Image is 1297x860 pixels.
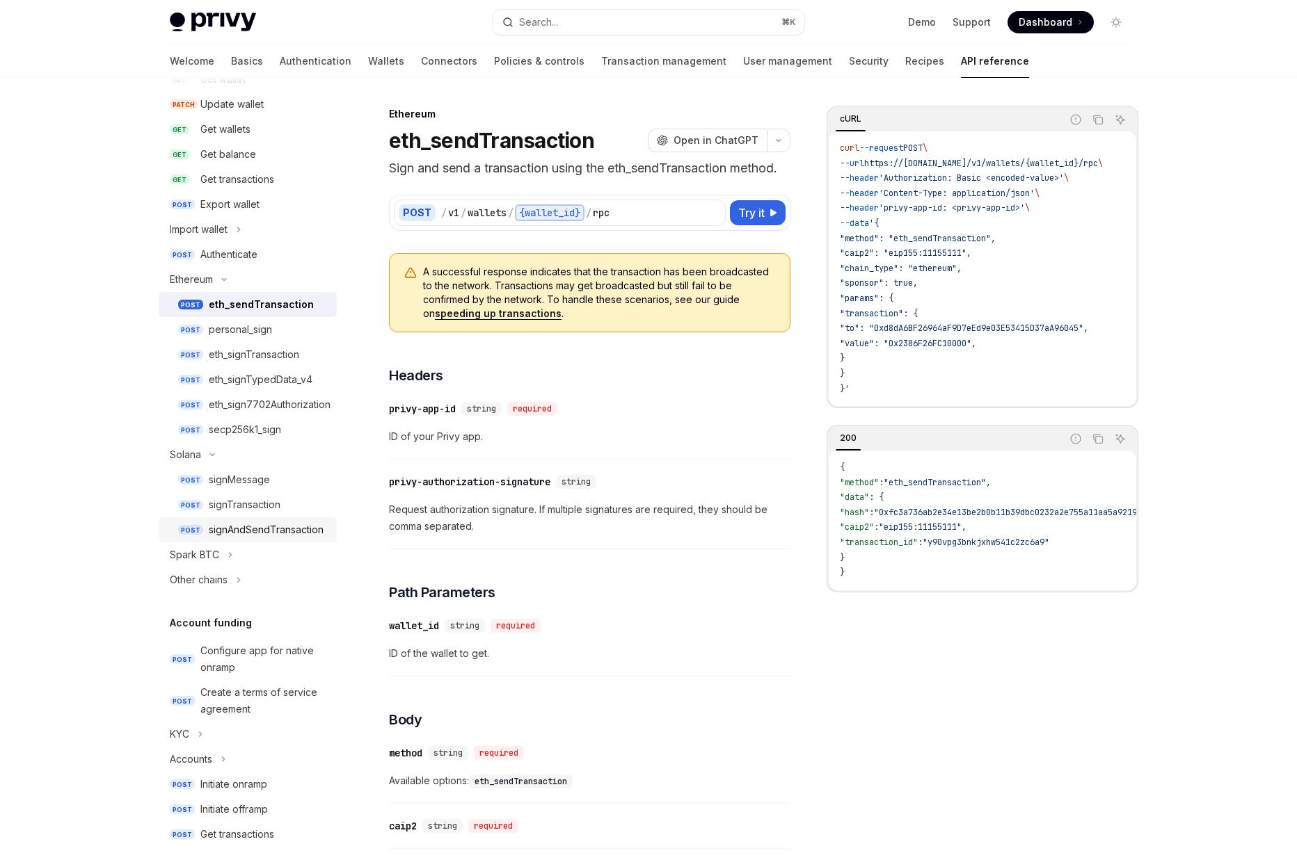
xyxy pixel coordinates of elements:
[1064,172,1069,184] span: \
[515,204,584,221] div: {wallet_id}
[448,206,459,220] div: v1
[209,496,280,513] div: signTransaction
[209,296,314,313] div: eth_sendTransaction
[280,44,351,78] a: Authentication
[468,206,507,220] div: wallets
[493,10,804,35] button: Open search
[879,202,1025,213] span: 'privy-app-id: <privy-app-id>'
[491,619,541,633] div: required
[200,246,257,263] div: Authenticate
[869,507,874,518] span: :
[170,221,228,238] div: Import wallet
[494,44,584,78] a: Policies & controls
[159,567,337,592] button: Toggle Other chains section
[178,375,203,385] span: POST
[159,142,337,167] a: GETGet balance
[840,248,971,259] span: "caip2": "eip155:11155111",
[1105,11,1127,33] button: Toggle dark mode
[200,801,268,818] div: Initiate offramp
[508,206,514,220] div: /
[840,383,850,394] span: }'
[879,172,1064,184] span: 'Authorization: Basic <encoded-value>'
[170,571,228,588] div: Other chains
[159,292,337,317] a: POSTeth_sendTransaction
[159,517,337,542] a: POSTsignAndSendTransaction
[840,233,996,244] span: "method": "eth_sendTransaction",
[159,638,337,680] a: POSTConfigure app for native onramp
[918,537,923,548] span: :
[389,475,550,489] div: privy-authorization-signature
[200,146,256,163] div: Get balance
[209,346,299,363] div: eth_signTransaction
[209,371,312,388] div: eth_signTypedData_v4
[170,175,189,185] span: GET
[903,143,923,154] span: POST
[421,44,477,78] a: Connectors
[170,99,198,110] span: PATCH
[399,204,436,221] div: POST
[1035,188,1040,199] span: \
[586,206,591,220] div: /
[200,776,267,793] div: Initiate onramp
[159,242,337,267] a: POSTAuthenticate
[209,321,272,338] div: personal_sign
[674,133,758,147] span: Open in ChatGPT
[962,521,966,533] span: ,
[1067,430,1085,448] button: Report incorrect code
[159,192,337,217] a: POSTExport wallet
[1111,430,1129,448] button: Ask AI
[159,392,337,417] a: POSTeth_sign7702Authorization
[1019,15,1072,29] span: Dashboard
[178,325,203,335] span: POST
[404,266,417,280] svg: Warning
[159,167,337,192] a: GETGet transactions
[159,680,337,722] a: POSTCreate a terms of service agreement
[200,96,264,113] div: Update wallet
[178,500,203,510] span: POST
[200,642,328,676] div: Configure app for native onramp
[170,250,195,260] span: POST
[840,368,845,379] span: }
[170,446,201,463] div: Solana
[840,323,1088,334] span: "to": "0xd8dA6BF26964aF9D7eEd9e03E53415D37aA96045",
[743,44,832,78] a: User management
[840,552,845,563] span: }
[884,477,986,488] span: "eth_sendTransaction"
[1098,158,1103,169] span: \
[840,462,845,473] span: {
[159,542,337,567] button: Toggle Spark BTC section
[869,218,879,229] span: '{
[178,400,203,410] span: POST
[170,271,213,288] div: Ethereum
[961,44,1029,78] a: API reference
[389,402,456,416] div: privy-app-id
[170,149,189,160] span: GET
[159,722,337,747] button: Toggle KYC section
[840,202,879,213] span: --header
[178,475,203,485] span: POST
[840,507,869,518] span: "hash"
[209,471,270,488] div: signMessage
[389,746,422,760] div: method
[469,774,573,788] code: eth_sendTransaction
[435,307,562,320] a: speeding up transactions
[562,476,591,487] span: string
[874,521,879,533] span: :
[840,293,893,304] span: "params": {
[840,158,864,169] span: --url
[389,583,495,602] span: Path Parameters
[840,172,879,184] span: --header
[879,521,962,533] span: "eip155:11155111"
[170,654,195,665] span: POST
[170,124,189,135] span: GET
[170,751,212,768] div: Accounts
[159,317,337,342] a: POSTpersonal_sign
[923,537,1049,548] span: "y90vpg3bnkjxhw541c2zc6a9"
[368,44,404,78] a: Wallets
[178,350,203,360] span: POST
[840,477,879,488] span: "method"
[879,477,884,488] span: :
[1089,430,1107,448] button: Copy the contents from the code block
[836,430,861,446] div: 200
[159,417,337,442] a: POSTsecp256k1_sign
